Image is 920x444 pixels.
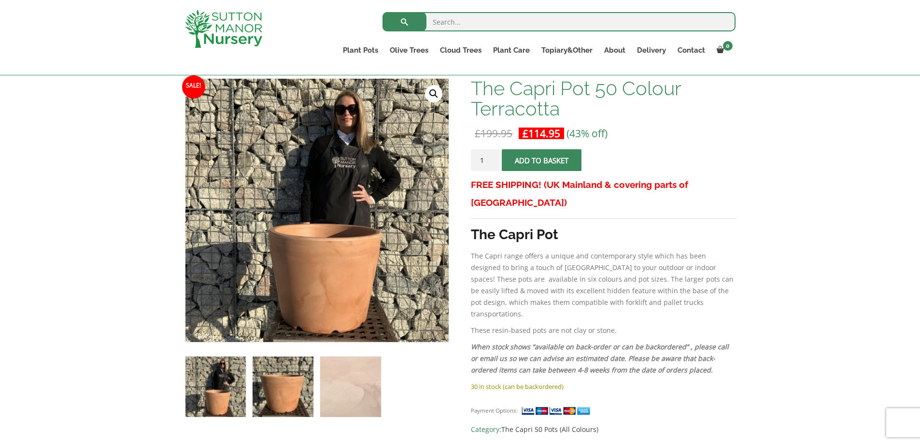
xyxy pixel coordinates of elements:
bdi: 199.95 [475,127,512,140]
strong: The Capri Pot [471,227,558,243]
a: 0 [711,43,736,57]
span: 0 [723,41,733,51]
a: The Capri 50 Pots (All Colours) [501,425,598,434]
a: View full-screen image gallery [425,85,442,102]
a: Delivery [631,43,672,57]
button: Add to basket [502,149,581,171]
img: The Capri Pot 50 Colour Terracotta - Image 2 [253,357,313,417]
a: About [598,43,631,57]
img: payment supported [521,406,594,416]
a: Cloud Trees [434,43,487,57]
a: Contact [672,43,711,57]
a: Topiary&Other [536,43,598,57]
a: Olive Trees [384,43,434,57]
img: The Capri Pot 50 Colour Terracotta - Image 3 [320,357,381,417]
h3: FREE SHIPPING! (UK Mainland & covering parts of [GEOGRAPHIC_DATA]) [471,176,735,212]
p: 30 in stock (can be backordered) [471,381,735,392]
span: Sale! [182,75,205,99]
img: logo [185,10,262,48]
small: Payment Options: [471,407,518,414]
a: Plant Care [487,43,536,57]
bdi: 114.95 [523,127,560,140]
p: The Capri range offers a unique and contemporary style which has been designed to bring a touch o... [471,250,735,320]
a: Plant Pots [337,43,384,57]
span: (43% off) [566,127,608,140]
span: £ [523,127,528,140]
p: These resin-based pots are not clay or stone. [471,325,735,336]
span: £ [475,127,481,140]
h1: The Capri Pot 50 Colour Terracotta [471,78,735,119]
span: Category: [471,424,735,435]
input: Search... [382,12,736,31]
input: Product quantity [471,149,500,171]
em: When stock shows “available on back-order or can be backordered” , please call or email us so we ... [471,342,729,374]
img: The Capri Pot 50 Colour Terracotta [185,357,246,417]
